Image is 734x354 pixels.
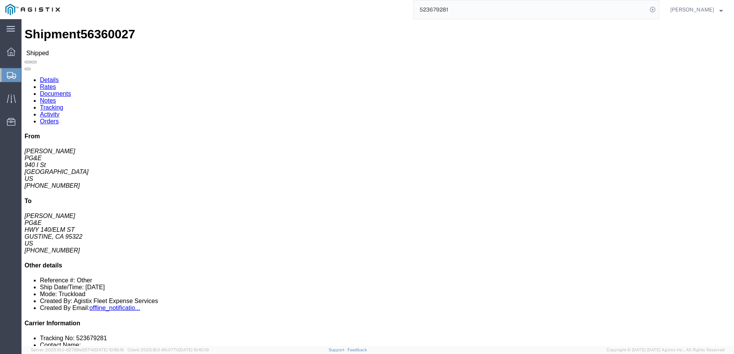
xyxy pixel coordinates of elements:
button: [PERSON_NAME] [670,5,723,14]
a: Support [329,347,348,352]
span: Client: 2025.16.0-8fc0770 [127,347,209,352]
span: [DATE] 10:56:16 [94,347,124,352]
span: [DATE] 10:40:19 [179,347,209,352]
span: Deni Smith [670,5,714,14]
img: logo [5,4,60,15]
input: Search for shipment number, reference number [414,0,647,19]
span: Copyright © [DATE]-[DATE] Agistix Inc., All Rights Reserved [607,347,725,353]
a: Feedback [347,347,367,352]
iframe: FS Legacy Container [21,19,734,346]
span: Server: 2025.16.0-82789e55714 [31,347,124,352]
